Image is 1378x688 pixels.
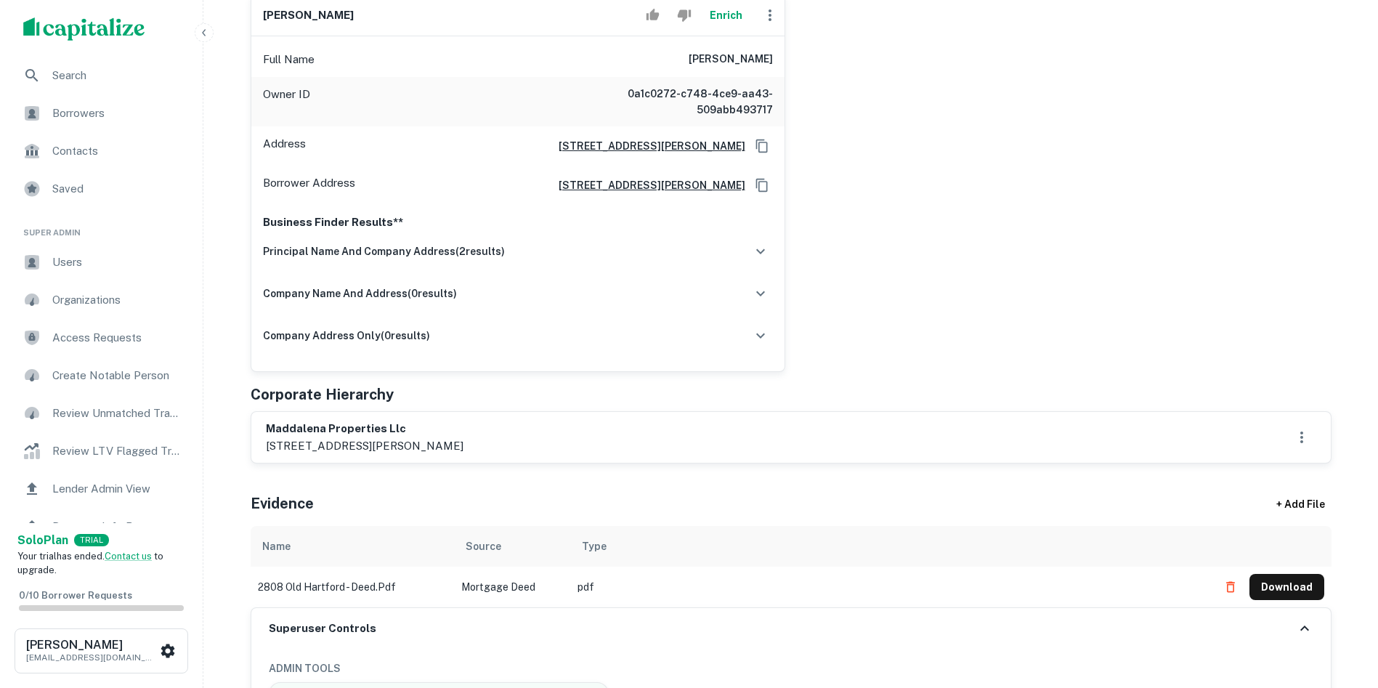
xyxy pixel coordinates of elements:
[251,384,394,405] h5: Corporate Hierarchy
[52,291,182,309] span: Organizations
[52,329,182,347] span: Access Requests
[251,526,1332,607] div: scrollable content
[105,551,152,562] a: Contact us
[19,590,132,601] span: 0 / 10 Borrower Requests
[15,628,188,673] button: [PERSON_NAME][EMAIL_ADDRESS][DOMAIN_NAME]
[751,135,773,157] button: Copy Address
[266,437,463,455] p: [STREET_ADDRESS][PERSON_NAME]
[12,358,191,393] a: Create Notable Person
[263,86,310,118] p: Owner ID
[547,177,745,193] a: [STREET_ADDRESS][PERSON_NAME]
[263,51,315,68] p: Full Name
[17,532,68,549] a: SoloPlan
[52,518,182,535] span: Borrower Info Requests
[689,51,773,68] h6: [PERSON_NAME]
[570,526,1210,567] th: Type
[570,567,1210,607] td: pdf
[12,396,191,431] a: Review Unmatched Transactions
[12,283,191,317] a: Organizations
[12,245,191,280] a: Users
[251,526,454,567] th: Name
[263,7,354,24] h6: [PERSON_NAME]
[269,620,376,637] h6: Superuser Controls
[266,421,463,437] h6: maddalena properties llc
[751,174,773,196] button: Copy Address
[1249,574,1324,600] button: Download
[263,174,355,196] p: Borrower Address
[12,58,191,93] a: Search
[12,209,191,245] li: Super Admin
[52,367,182,384] span: Create Notable Person
[52,67,182,84] span: Search
[454,526,570,567] th: Source
[26,639,157,651] h6: [PERSON_NAME]
[466,538,501,555] div: Source
[12,96,191,131] a: Borrowers
[599,86,773,118] h6: 0a1c0272-c748-4ce9-aa43-509abb493717
[263,214,773,231] p: Business Finder Results**
[52,480,182,498] span: Lender Admin View
[262,538,291,555] div: Name
[12,472,191,506] a: Lender Admin View
[1250,491,1352,517] div: + Add File
[263,243,505,259] h6: principal name and company address ( 2 results)
[12,134,191,169] a: Contacts
[1305,572,1378,642] iframe: Chat Widget
[17,551,163,576] span: Your trial has ended. to upgrade.
[74,534,109,546] div: TRIAL
[12,171,191,206] a: Saved
[52,142,182,160] span: Contacts
[269,660,1313,676] h6: ADMIN TOOLS
[12,434,191,469] a: Review LTV Flagged Transactions
[23,17,145,41] img: capitalize-logo.png
[251,567,454,607] td: 2808 old hartford - deed.pdf
[671,1,697,30] button: Reject
[263,135,306,157] p: Address
[17,533,68,547] strong: Solo Plan
[263,286,457,301] h6: company name and address ( 0 results)
[454,567,570,607] td: Mortgage Deed
[52,254,182,271] span: Users
[52,442,182,460] span: Review LTV Flagged Transactions
[251,493,314,514] h5: Evidence
[547,138,745,154] a: [STREET_ADDRESS][PERSON_NAME]
[640,1,665,30] button: Accept
[703,1,750,30] button: Enrich
[12,509,191,544] a: Borrower Info Requests
[12,320,191,355] a: Access Requests
[52,405,182,422] span: Review Unmatched Transactions
[582,538,607,555] div: Type
[52,105,182,122] span: Borrowers
[263,328,430,344] h6: company address only ( 0 results)
[52,180,182,198] span: Saved
[1217,575,1244,599] button: Delete file
[26,651,157,664] p: [EMAIL_ADDRESS][DOMAIN_NAME]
